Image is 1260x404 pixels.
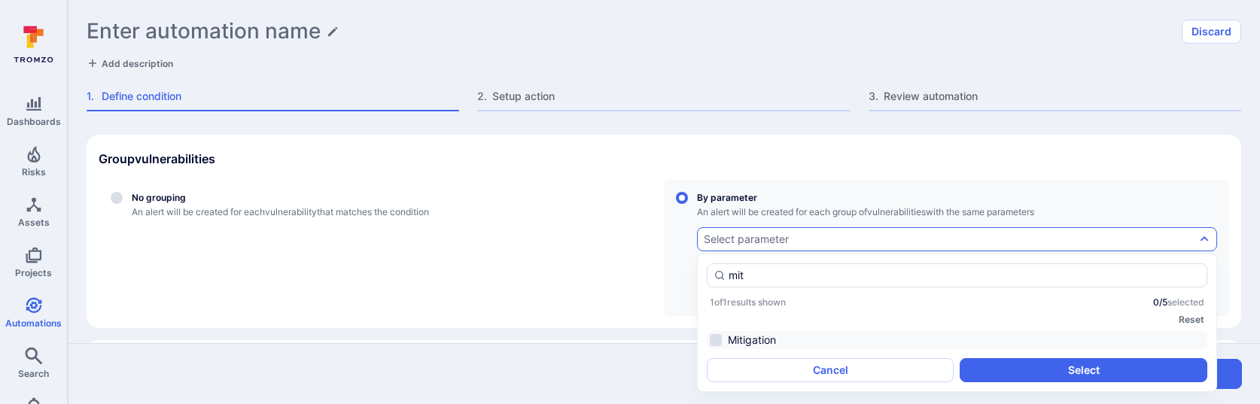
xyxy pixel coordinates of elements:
[697,227,1217,251] div: grouping parameters
[87,56,173,71] button: Add description
[7,116,61,127] span: Dashboards
[102,58,173,69] span: Add description
[704,233,1195,245] button: By parameterAn alert will be created for each group ofvulnerabilitieswith the same parametersgrou...
[15,267,52,278] span: Projects
[729,268,1201,283] input: Search parameter
[132,206,429,218] span: An alert will be created for each vulnerability that matches the condition
[87,19,321,44] h1: Enter automation name
[707,263,1207,382] div: autocomplete options
[132,192,429,203] span: No grouping
[707,331,1207,349] li: Mitigation
[869,89,881,104] span: 3 .
[492,89,850,104] span: Setup action
[22,166,46,178] span: Risks
[1182,20,1241,44] button: Discard
[18,217,50,228] span: Assets
[99,180,1229,316] div: define_group_by
[327,26,339,38] button: Edit title
[1198,233,1210,245] button: Expand dropdown
[1153,296,1204,308] p: selected
[710,296,786,308] p: 1 of 1 results shown
[477,89,489,104] span: 2 .
[99,151,215,166] h2: Group vulnerabilities
[87,89,99,104] span: 1 .
[1153,296,1167,308] span: 0 / 5
[1179,314,1204,325] button: Reset
[704,233,789,245] div: Select parameter
[5,317,62,329] span: Automations
[707,358,954,382] button: Cancel
[697,206,1217,218] span: An alert will be created for each group of vulnerabilities with the same parameters
[697,192,1217,203] span: By parameter
[884,89,1241,104] span: Review automation
[18,368,49,379] span: Search
[102,89,459,104] span: Define condition
[960,358,1207,382] button: Select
